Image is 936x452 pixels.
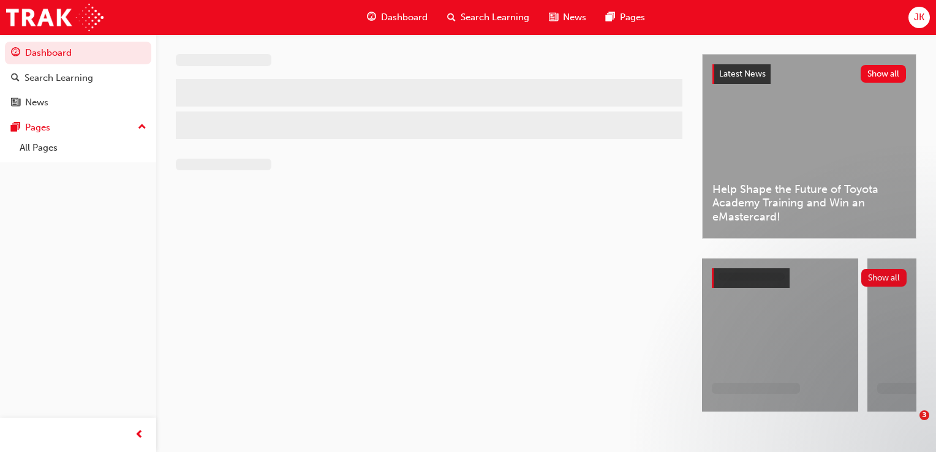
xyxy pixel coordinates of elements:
div: Pages [25,121,50,135]
a: guage-iconDashboard [357,5,437,30]
a: Latest NewsShow all [712,64,906,84]
span: guage-icon [11,48,20,59]
a: search-iconSearch Learning [437,5,539,30]
a: Latest NewsShow allHelp Shape the Future of Toyota Academy Training and Win an eMastercard! [702,54,916,239]
a: news-iconNews [539,5,596,30]
span: pages-icon [606,10,615,25]
button: Pages [5,116,151,139]
span: up-icon [138,119,146,135]
span: search-icon [11,73,20,84]
span: prev-icon [135,428,144,443]
span: news-icon [11,97,20,108]
button: JK [908,7,930,28]
span: pages-icon [11,122,20,134]
div: Search Learning [25,71,93,85]
a: News [5,91,151,114]
a: Show all [712,268,907,288]
a: Dashboard [5,42,151,64]
div: News [25,96,48,110]
img: Trak [6,4,104,31]
span: Search Learning [461,10,529,24]
span: JK [914,10,924,24]
button: Show all [861,65,907,83]
a: All Pages [15,138,151,157]
span: news-icon [549,10,558,25]
iframe: Intercom live chat [894,410,924,440]
span: Dashboard [381,10,428,24]
span: guage-icon [367,10,376,25]
a: pages-iconPages [596,5,655,30]
span: Pages [620,10,645,24]
button: Show all [861,269,907,287]
a: Search Learning [5,67,151,89]
span: Latest News [719,69,766,79]
button: DashboardSearch LearningNews [5,39,151,116]
span: search-icon [447,10,456,25]
span: 3 [919,410,929,420]
span: Help Shape the Future of Toyota Academy Training and Win an eMastercard! [712,183,906,224]
span: News [563,10,586,24]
